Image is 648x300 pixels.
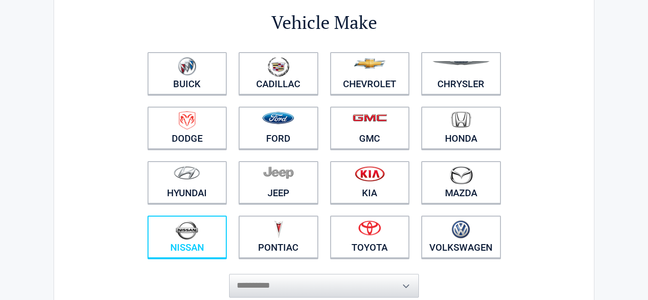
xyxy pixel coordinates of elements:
[263,166,294,179] img: jeep
[274,220,283,238] img: pontiac
[449,166,473,184] img: mazda
[239,161,318,204] a: Jeep
[148,107,227,149] a: Dodge
[141,10,507,35] h2: Vehicle Make
[262,112,294,124] img: ford
[330,107,410,149] a: GMC
[452,220,470,239] img: volkswagen
[432,61,490,65] img: chrysler
[176,220,198,240] img: nissan
[421,52,501,95] a: Chrysler
[330,52,410,95] a: Chevrolet
[148,52,227,95] a: Buick
[355,166,385,182] img: kia
[148,161,227,204] a: Hyundai
[451,111,471,128] img: honda
[239,216,318,258] a: Pontiac
[174,166,200,180] img: hyundai
[330,216,410,258] a: Toyota
[421,107,501,149] a: Honda
[354,58,386,69] img: chevrolet
[268,57,289,77] img: cadillac
[148,216,227,258] a: Nissan
[239,107,318,149] a: Ford
[421,161,501,204] a: Mazda
[330,161,410,204] a: Kia
[178,57,196,76] img: buick
[358,220,381,236] img: toyota
[239,52,318,95] a: Cadillac
[352,114,387,122] img: gmc
[179,111,195,130] img: dodge
[421,216,501,258] a: Volkswagen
